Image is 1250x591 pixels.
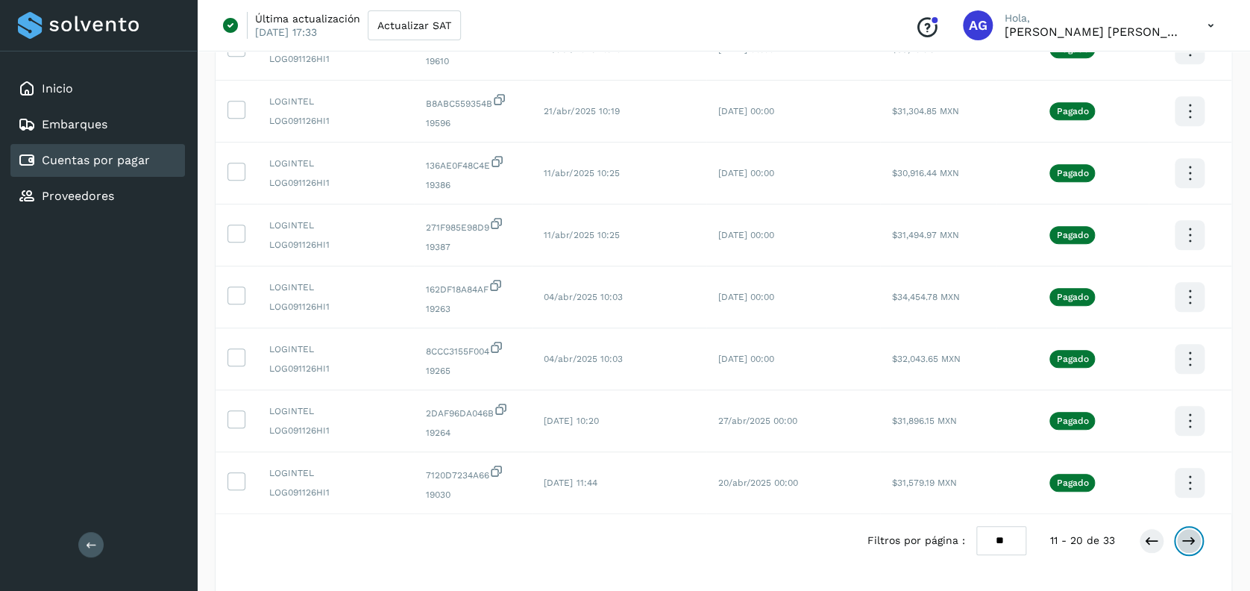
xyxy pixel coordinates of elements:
[718,292,774,302] span: [DATE] 00:00
[426,464,521,482] span: 7120D7234A66
[269,157,402,170] span: LOGINTEL
[10,108,185,141] div: Embarques
[10,144,185,177] div: Cuentas por pagar
[544,106,619,116] span: 21/abr/2025 10:19
[544,478,597,488] span: [DATE] 11:44
[544,354,622,364] span: 04/abr/2025 10:03
[426,154,521,172] span: 136AE0F48C4E
[269,343,402,356] span: LOGINTEL
[269,219,402,232] span: LOGINTEL
[544,292,622,302] span: 04/abr/2025 10:03
[718,416,797,426] span: 27/abr/2025 00:00
[426,426,521,440] span: 19264
[1056,168,1088,178] p: Pagado
[892,416,957,426] span: $31,896.15 MXN
[42,81,73,96] a: Inicio
[1056,354,1088,364] p: Pagado
[426,302,521,316] span: 19263
[426,488,521,501] span: 19030
[544,416,598,426] span: [DATE] 10:20
[42,117,107,131] a: Embarques
[718,478,798,488] span: 20/abr/2025 00:00
[42,189,114,203] a: Proveedores
[426,402,521,420] span: 2DAF96DA046B
[892,292,960,302] span: $34,454.78 MXN
[426,240,521,254] span: 19387
[10,72,185,105] div: Inicio
[269,300,402,313] span: LOG091126HI1
[42,153,150,167] a: Cuentas por pagar
[1056,106,1088,116] p: Pagado
[426,116,521,130] span: 19596
[544,230,619,240] span: 11/abr/2025 10:25
[892,106,959,116] span: $31,304.85 MXN
[1005,25,1184,39] p: Abigail Gonzalez Leon
[269,176,402,190] span: LOG091126HI1
[718,168,774,178] span: [DATE] 00:00
[1056,230,1088,240] p: Pagado
[426,278,521,296] span: 162DF18A84AF
[718,354,774,364] span: [DATE] 00:00
[867,533,964,548] span: Filtros por página :
[269,466,402,480] span: LOGINTEL
[1056,292,1088,302] p: Pagado
[892,230,959,240] span: $31,494.97 MXN
[426,364,521,378] span: 19265
[718,106,774,116] span: [DATE] 00:00
[269,362,402,375] span: LOG091126HI1
[269,238,402,251] span: LOG091126HI1
[269,424,402,437] span: LOG091126HI1
[269,52,402,66] span: LOG091126HI1
[426,54,521,68] span: 19610
[10,180,185,213] div: Proveedores
[1056,478,1088,488] p: Pagado
[426,340,521,358] span: 8CCC3155F004
[718,230,774,240] span: [DATE] 00:00
[377,20,451,31] span: Actualizar SAT
[426,178,521,192] span: 19386
[255,12,360,25] p: Última actualización
[269,95,402,108] span: LOGINTEL
[1005,12,1184,25] p: Hola,
[269,114,402,128] span: LOG091126HI1
[269,281,402,294] span: LOGINTEL
[426,216,521,234] span: 271F985E98D9
[1050,533,1115,548] span: 11 - 20 de 33
[269,404,402,418] span: LOGINTEL
[1056,416,1088,426] p: Pagado
[892,168,959,178] span: $30,916.44 MXN
[269,486,402,499] span: LOG091126HI1
[544,168,619,178] span: 11/abr/2025 10:25
[255,25,317,39] p: [DATE] 17:33
[426,93,521,110] span: B8ABC559354B
[368,10,461,40] button: Actualizar SAT
[892,478,957,488] span: $31,579.19 MXN
[892,354,961,364] span: $32,043.65 MXN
